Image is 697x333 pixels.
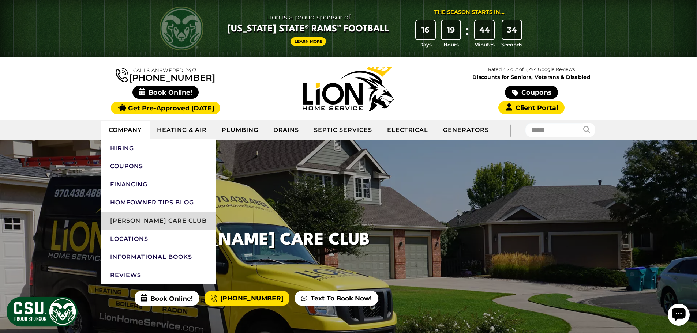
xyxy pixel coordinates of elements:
span: Book Online! [132,86,199,99]
a: Company [101,121,150,139]
div: 19 [442,20,461,39]
a: Heating & Air [150,121,214,139]
a: Learn More [291,37,326,46]
img: CSU Rams logo [160,7,203,50]
div: 34 [502,20,521,39]
a: Locations [101,230,216,248]
a: Client Portal [498,101,564,114]
a: [PERSON_NAME] Care Club [101,212,216,230]
a: Homeowner Tips Blog [101,193,216,212]
div: The Season Starts in... [434,8,505,16]
a: Text To Book Now! [295,291,378,306]
span: Days [419,41,432,48]
span: Seconds [501,41,522,48]
span: Book Online! [135,291,199,306]
a: Drains [266,121,307,139]
a: [PHONE_NUMBER] [205,291,289,306]
div: 44 [475,20,494,39]
span: Lion is a proud sponsor of [227,11,389,23]
div: : [464,20,471,49]
a: Coupons [101,157,216,175]
a: Financing [101,175,216,194]
div: | [496,120,525,140]
a: Hiring [101,139,216,158]
img: CSU Sponsor Badge [5,296,79,328]
a: Electrical [380,121,436,139]
img: Lion Home Service [303,67,394,111]
div: 16 [416,20,435,39]
a: Get Pre-Approved [DATE] [111,102,220,114]
span: [US_STATE] State® Rams™ Football [227,23,389,35]
h1: [PERSON_NAME] Care Club [138,228,370,253]
a: [PHONE_NUMBER] [116,67,215,82]
a: Septic Services [307,121,379,139]
span: Hours [443,41,459,48]
span: Discounts for Seniors, Veterans & Disabled [442,75,622,80]
span: Minutes [474,41,495,48]
p: Rated 4.7 out of 5,294 Google Reviews [440,65,623,73]
a: Generators [436,121,496,139]
a: Coupons [505,86,558,99]
a: Plumbing [214,121,266,139]
a: Informational Books [101,248,216,266]
a: Reviews [101,266,216,284]
div: Open chat widget [3,3,25,25]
